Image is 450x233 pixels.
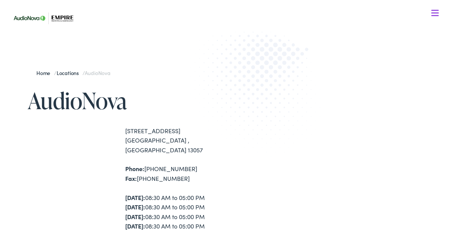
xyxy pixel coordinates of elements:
span: AudioNova [85,69,110,77]
div: [STREET_ADDRESS] [GEOGRAPHIC_DATA] , [GEOGRAPHIC_DATA] 13057 [125,126,225,155]
a: Locations [57,69,82,77]
a: Home [36,69,54,77]
strong: Phone: [125,164,144,173]
strong: [DATE]: [125,222,145,230]
strong: Fax: [125,174,137,182]
h1: AudioNova [28,88,225,113]
strong: [DATE]: [125,203,145,211]
span: / / [36,69,110,77]
strong: [DATE]: [125,193,145,201]
strong: [DATE]: [125,212,145,221]
div: [PHONE_NUMBER] [PHONE_NUMBER] [125,164,225,183]
a: What We Offer [15,30,441,53]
